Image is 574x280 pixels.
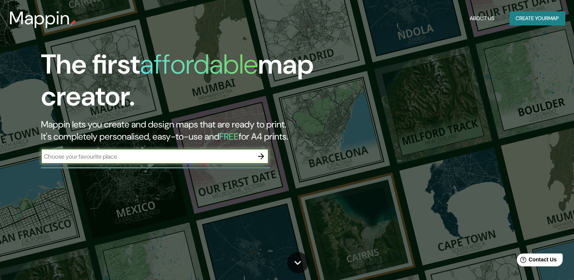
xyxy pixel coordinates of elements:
[70,20,76,26] img: mappin-pin
[41,49,328,118] h1: The first map creator.
[506,250,566,272] iframe: Help widget launcher
[41,152,253,161] input: Choose your favourite place
[41,118,328,143] h2: Mappin lets you create and design maps that are ready to print. It's completely personalised, eas...
[510,11,565,25] button: Create yourmap
[219,131,239,142] h5: FREE
[140,47,258,82] h1: affordable
[9,8,70,29] h3: Mappin
[467,11,497,25] button: About Us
